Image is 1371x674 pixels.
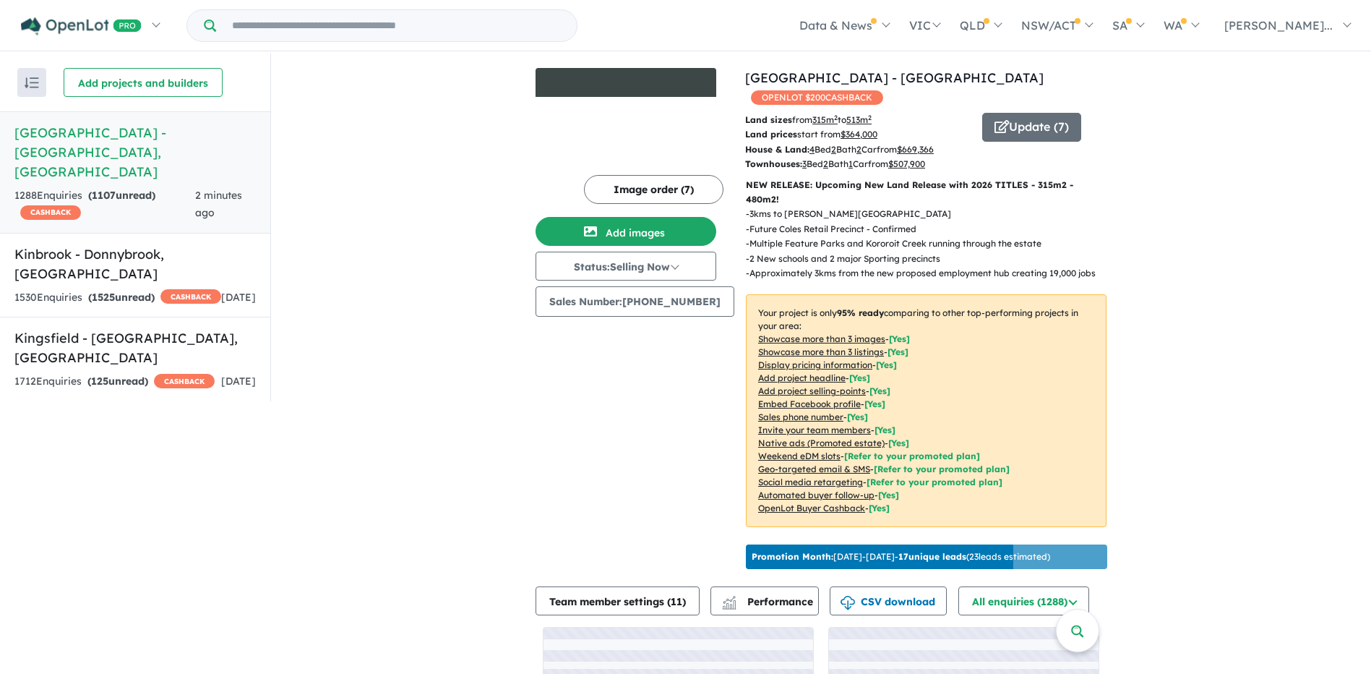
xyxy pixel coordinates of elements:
p: - Multiple Feature Parks and Kororoit Creek running through the estate [746,236,1107,251]
span: [ Yes ] [849,372,870,383]
b: Townhouses: [745,158,802,169]
h5: Kinbrook - Donnybrook , [GEOGRAPHIC_DATA] [14,244,256,283]
b: Promotion Month: [752,551,833,562]
b: House & Land: [745,144,809,155]
p: Bed Bath Car from [745,157,971,171]
p: from [745,113,971,127]
div: 1712 Enquir ies [14,373,215,391]
u: $ 507,900 [888,158,925,169]
img: Openlot PRO Logo White [21,17,142,35]
span: 125 [91,375,108,388]
p: - 3kms to [PERSON_NAME][GEOGRAPHIC_DATA] [746,207,1107,221]
h5: [GEOGRAPHIC_DATA] - [GEOGRAPHIC_DATA] , [GEOGRAPHIC_DATA] [14,123,256,182]
u: Embed Facebook profile [758,398,861,409]
span: [ Yes ] [869,385,890,396]
button: Add projects and builders [64,68,223,97]
img: sort.svg [25,77,39,88]
span: [ Yes ] [888,346,908,357]
u: OpenLot Buyer Cashback [758,503,865,513]
u: 2 [831,144,836,155]
u: 2 [823,158,828,169]
button: Performance [710,586,819,615]
span: [ Yes ] [889,333,910,344]
u: 1 [848,158,853,169]
button: Image order (7) [584,175,723,204]
button: Team member settings (11) [536,586,700,615]
b: Land sizes [745,114,792,125]
p: - Approximately 3kms from the new proposed employment hub creating 19,000 jobs [746,266,1107,281]
p: NEW RELEASE: Upcoming New Land Release with 2026 TITLES - 315m2 - 480m2! [746,178,1106,208]
img: bar-chart.svg [722,600,736,610]
b: 17 unique leads [898,551,966,562]
button: Sales Number:[PHONE_NUMBER] [536,286,734,317]
u: Add project selling-points [758,385,866,396]
u: Social media retargeting [758,477,863,487]
span: [PERSON_NAME]... [1224,18,1333,33]
img: line-chart.svg [723,596,736,604]
span: 1525 [92,291,115,304]
u: 3 [802,158,807,169]
span: [Refer to your promoted plan] [844,451,980,461]
strong: ( unread) [88,291,155,304]
span: [ Yes ] [876,359,897,370]
button: Update (7) [982,113,1081,142]
span: 11 [671,595,682,608]
u: Display pricing information [758,359,872,370]
div: 1530 Enquir ies [14,289,221,307]
u: $ 669,366 [897,144,934,155]
button: All enquiries (1288) [958,586,1089,615]
span: CASHBACK [160,289,221,304]
span: [DATE] [221,375,256,388]
p: Your project is only comparing to other top-performing projects in your area: - - - - - - - - - -... [746,294,1106,527]
p: - Future Coles Retail Precinct - Confirmed [746,222,1107,236]
button: Status:Selling Now [536,252,716,281]
strong: ( unread) [88,189,155,202]
span: to [838,114,872,125]
span: [Yes] [888,438,909,448]
span: [DATE] [221,291,256,304]
sup: 2 [868,114,872,121]
u: Invite your team members [758,425,871,435]
u: Showcase more than 3 listings [758,346,884,357]
span: OPENLOT $ 200 CASHBACK [751,90,883,105]
b: Land prices [745,129,797,140]
span: [Yes] [869,503,890,513]
button: CSV download [830,586,947,615]
span: [Refer to your promoted plan] [867,477,1002,487]
u: Add project headline [758,372,846,383]
p: start from [745,127,971,142]
u: 4 [809,144,815,155]
input: Try estate name, suburb, builder or developer [219,10,574,41]
button: Add images [536,217,716,246]
b: 95 % ready [837,307,884,318]
span: [ Yes ] [847,411,868,422]
u: 315 m [812,114,838,125]
u: Automated buyer follow-up [758,490,874,500]
u: Showcase more than 3 images [758,333,885,344]
span: CASHBACK [20,205,81,220]
h5: Kingsfield - [GEOGRAPHIC_DATA] , [GEOGRAPHIC_DATA] [14,328,256,367]
span: 2 minutes ago [195,189,242,219]
u: Sales phone number [758,411,843,422]
strong: ( unread) [87,375,148,388]
p: [DATE] - [DATE] - ( 23 leads estimated) [752,550,1050,563]
span: [Yes] [878,490,899,500]
span: 1107 [92,189,116,202]
p: Bed Bath Car from [745,142,971,157]
span: [ Yes ] [874,425,895,435]
div: 1288 Enquir ies [14,187,195,222]
p: - 2 New schools and 2 major Sporting precincts [746,252,1107,266]
sup: 2 [834,114,838,121]
img: download icon [841,596,855,610]
u: Geo-targeted email & SMS [758,464,870,474]
u: $ 364,000 [841,129,877,140]
u: 513 m [846,114,872,125]
span: CASHBACK [154,374,215,388]
u: 2 [856,144,861,155]
u: Weekend eDM slots [758,451,841,461]
a: [GEOGRAPHIC_DATA] - [GEOGRAPHIC_DATA] [745,69,1044,86]
span: [ Yes ] [864,398,885,409]
u: Native ads (Promoted estate) [758,438,885,448]
span: Performance [724,595,813,608]
span: [Refer to your promoted plan] [874,464,1010,474]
